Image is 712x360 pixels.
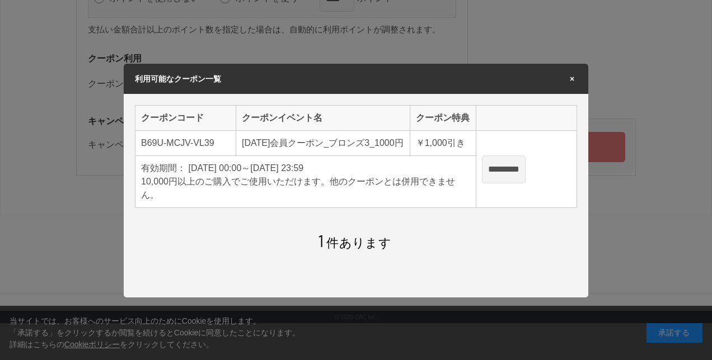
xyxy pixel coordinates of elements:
[416,138,447,148] span: ￥1,000
[135,106,236,131] th: クーポンコード
[236,131,410,156] td: [DATE]会員クーポン_ブロンズ3_1000円
[141,175,470,202] div: 10,000円以上のご購入でご使用いただけます。他のクーポンとは併用できません。
[410,131,476,156] td: 引き
[135,74,221,83] span: 利用可能なクーポン一覧
[135,131,236,156] td: B69U-MCJV-VL39
[318,236,391,250] span: 件あります
[188,163,303,173] span: [DATE] 00:00～[DATE] 23:59
[410,106,476,131] th: クーポン特典
[236,106,410,131] th: クーポンイベント名
[141,163,186,173] span: 有効期間：
[567,75,577,83] span: ×
[318,230,324,250] span: 1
